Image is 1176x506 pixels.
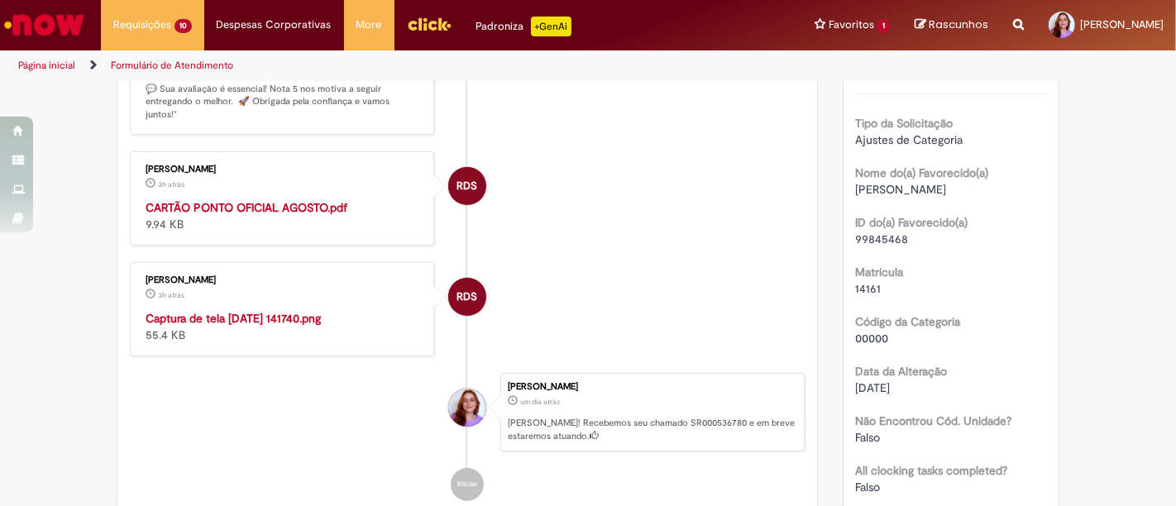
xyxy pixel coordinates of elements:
a: CARTÃO PONTO OFICIAL AGOSTO.pdf [146,200,347,215]
span: Favoritos [829,17,874,33]
a: Captura de tela [DATE] 141740.png [146,311,321,326]
span: 3h atrás [158,290,184,300]
span: 14161 [856,281,882,296]
span: 3h atrás [158,179,184,189]
div: [PERSON_NAME] [508,382,796,392]
time: 28/08/2025 14:19:06 [158,179,184,189]
a: Formulário de Atendimento [111,59,233,72]
div: Raquel De Souza [448,167,486,205]
div: 9.94 KB [146,199,421,232]
div: Maria Eduarda Rios De Oliveira [448,389,486,427]
span: Despesas Corporativas [217,17,332,33]
span: 10 [174,19,192,33]
span: [DATE] [856,380,891,395]
li: Maria Eduarda Rios De Oliveira [130,373,805,452]
b: Não Encontrou Cód. Unidade? [856,413,1012,428]
div: Raquel De Souza [448,278,486,316]
b: Tipo da Solicitação [856,116,954,131]
b: ID do(a) Favorecido(a) [856,215,968,230]
span: Ajustes de Categoria [856,132,963,147]
b: Nome do(a) Favorecido(a) [856,165,989,180]
span: [PERSON_NAME] [856,182,947,197]
span: Rascunhos [929,17,988,32]
b: All clocking tasks completed? [856,463,1008,478]
span: RDS [457,277,477,317]
b: Data da Alteração [856,364,948,379]
span: More [356,17,382,33]
img: click_logo_yellow_360x200.png [407,12,452,36]
span: [PERSON_NAME] [1080,17,1164,31]
div: 55.4 KB [146,310,421,343]
a: Rascunhos [915,17,988,33]
time: 28/08/2025 14:17:54 [158,290,184,300]
span: Requisições [113,17,171,33]
div: [PERSON_NAME] [146,275,421,285]
time: 27/08/2025 14:08:58 [520,397,560,407]
span: 99845468 [856,232,909,246]
span: Falso [856,430,881,445]
span: Falso [856,480,881,494]
a: Página inicial [18,59,75,72]
ul: Trilhas de página [12,50,772,81]
img: ServiceNow [2,8,87,41]
b: Matrícula [856,265,904,279]
b: Código da Categoria [856,314,961,329]
p: [PERSON_NAME]! Recebemos seu chamado SR000536780 e em breve estaremos atuando. [508,417,796,442]
span: RDS [457,166,477,206]
div: Padroniza [476,17,571,36]
span: um dia atrás [520,397,560,407]
p: +GenAi [531,17,571,36]
span: 1 [877,19,890,33]
div: [PERSON_NAME] [146,165,421,174]
span: 00000 [856,331,889,346]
